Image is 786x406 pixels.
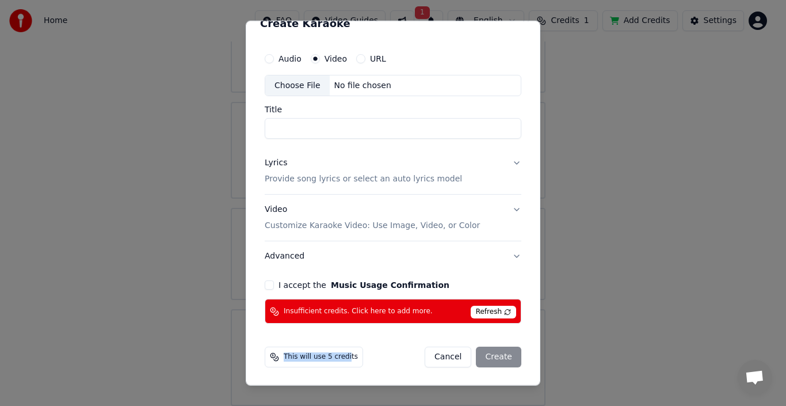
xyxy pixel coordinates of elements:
[284,352,358,362] span: This will use 5 credits
[278,281,449,289] label: I accept the
[331,281,449,289] button: I accept the
[330,79,396,91] div: No file chosen
[425,347,471,367] button: Cancel
[325,54,347,62] label: Video
[265,241,521,271] button: Advanced
[370,54,386,62] label: URL
[265,105,521,113] label: Title
[260,18,526,28] h2: Create Karaoke
[471,306,516,318] span: Refresh
[265,75,330,96] div: Choose File
[284,307,433,316] span: Insufficient credits. Click here to add more.
[265,204,480,232] div: Video
[265,148,521,194] button: LyricsProvide song lyrics or select an auto lyrics model
[265,220,480,232] p: Customize Karaoke Video: Use Image, Video, or Color
[265,157,287,169] div: Lyrics
[265,195,521,241] button: VideoCustomize Karaoke Video: Use Image, Video, or Color
[278,54,302,62] label: Audio
[265,173,462,185] p: Provide song lyrics or select an auto lyrics model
